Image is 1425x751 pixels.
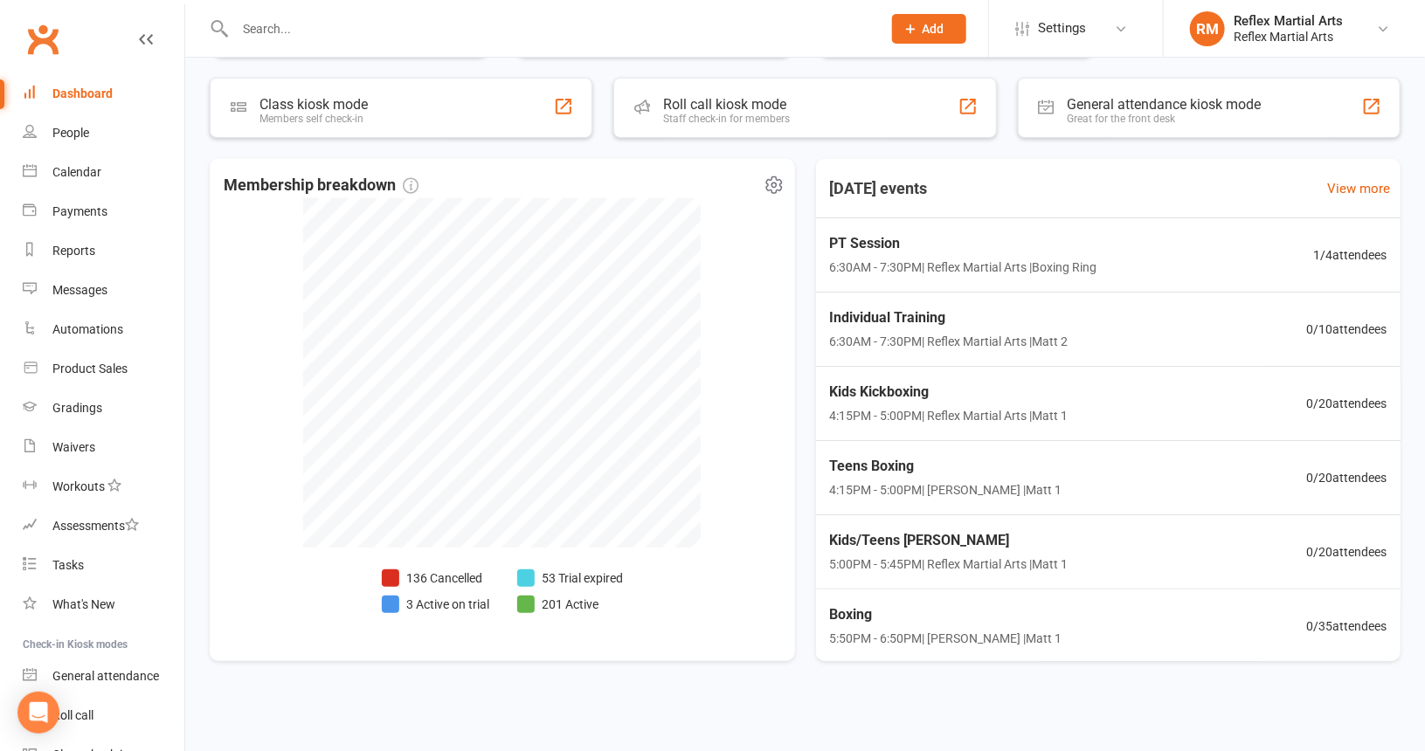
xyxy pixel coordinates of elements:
[52,669,159,683] div: General attendance
[1306,394,1387,413] span: 0 / 20 attendees
[23,74,184,114] a: Dashboard
[52,165,101,179] div: Calendar
[830,529,1069,552] span: Kids/Teens [PERSON_NAME]
[517,595,623,614] li: 201 Active
[23,310,184,349] a: Automations
[23,114,184,153] a: People
[830,406,1069,425] span: 4:15PM - 5:00PM | Reflex Martial Arts | Matt 1
[23,153,184,192] a: Calendar
[230,17,869,41] input: Search...
[1313,245,1387,265] span: 1 / 4 attendees
[892,14,966,44] button: Add
[1306,617,1387,636] span: 0 / 35 attendees
[1306,542,1387,562] span: 0 / 20 attendees
[830,232,1097,255] span: PT Session
[23,389,184,428] a: Gradings
[830,307,1069,329] span: Individual Training
[52,479,105,493] div: Workouts
[23,585,184,624] a: What's New
[816,173,942,204] h3: [DATE] events
[830,455,1062,478] span: Teens Boxing
[830,332,1069,351] span: 6:30AM - 7:30PM | Reflex Martial Arts | Matt 2
[1068,96,1262,113] div: General attendance kiosk mode
[830,629,1062,648] span: 5:50PM - 6:50PM | [PERSON_NAME] | Matt 1
[52,322,123,336] div: Automations
[1190,11,1225,46] div: RM
[830,480,1062,500] span: 4:15PM - 5:00PM | [PERSON_NAME] | Matt 1
[23,231,184,271] a: Reports
[17,692,59,734] div: Open Intercom Messenger
[382,595,489,614] li: 3 Active on trial
[1306,468,1387,487] span: 0 / 20 attendees
[23,696,184,735] a: Roll call
[23,192,184,231] a: Payments
[830,555,1069,574] span: 5:00PM - 5:45PM | Reflex Martial Arts | Matt 1
[259,96,368,113] div: Class kiosk mode
[52,204,107,218] div: Payments
[23,467,184,506] a: Workouts
[52,401,102,415] div: Gradings
[1234,13,1343,29] div: Reflex Martial Arts
[52,708,93,722] div: Roll call
[23,428,184,467] a: Waivers
[382,568,489,588] li: 136 Cancelled
[52,283,107,297] div: Messages
[52,362,128,375] div: Product Sales
[23,349,184,389] a: Product Sales
[259,113,368,125] div: Members self check-in
[1068,113,1262,125] div: Great for the front desk
[1306,320,1387,339] span: 0 / 10 attendees
[52,440,95,454] div: Waivers
[23,271,184,310] a: Messages
[663,113,790,125] div: Staff check-in for members
[663,96,790,113] div: Roll call kiosk mode
[23,506,184,546] a: Assessments
[830,381,1069,403] span: Kids Kickboxing
[830,258,1097,277] span: 6:30AM - 7:30PM | Reflex Martial Arts | Boxing Ring
[923,22,944,36] span: Add
[1038,9,1086,48] span: Settings
[224,173,419,198] span: Membership breakdown
[1234,29,1343,45] div: Reflex Martial Arts
[23,546,184,585] a: Tasks
[52,244,95,258] div: Reports
[52,558,84,572] div: Tasks
[52,86,113,100] div: Dashboard
[52,126,89,140] div: People
[52,519,139,533] div: Assessments
[1327,178,1390,199] a: View more
[517,568,623,588] li: 53 Trial expired
[23,657,184,696] a: General attendance kiosk mode
[21,17,65,61] a: Clubworx
[52,597,115,611] div: What's New
[830,603,1062,626] span: Boxing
